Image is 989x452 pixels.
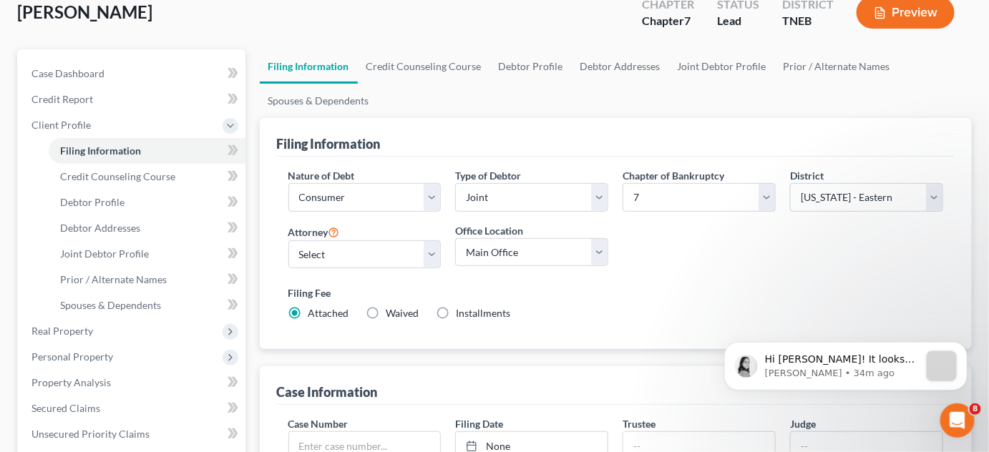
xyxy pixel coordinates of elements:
span: 8 [970,403,981,415]
label: Office Location [455,223,523,238]
button: Expand window [224,6,251,33]
label: Filing Fee [288,285,944,300]
span: Debtor Addresses [60,222,140,234]
span: Secured Claims [31,402,100,414]
label: Type of Debtor [455,168,521,183]
a: Filing Information [260,49,358,84]
span: Installments [457,307,511,319]
label: Attorney [288,223,340,240]
span: Credit Counseling Course [60,170,175,182]
span: 7 [684,14,691,27]
label: Filing Date [455,416,503,431]
label: Nature of Debt [288,168,355,183]
span: Case Dashboard [31,67,104,79]
div: TNEB [782,13,834,29]
a: Debtor Profile [49,190,245,215]
span: Waived [386,307,419,319]
span: disappointed reaction [87,304,125,333]
a: Spouses & Dependents [260,84,378,118]
a: Filing Information [49,138,245,164]
a: Case Dashboard [20,61,245,87]
span: Attached [308,307,349,319]
label: Case Number [288,416,349,431]
label: Chapter of Bankruptcy [623,168,724,183]
a: Credit Report [20,87,245,112]
span: Filing Information [60,144,141,157]
span: Unsecured Priority Claims [31,428,150,440]
a: Property Analysis [20,370,245,395]
iframe: Intercom notifications message [703,313,989,413]
a: Prior / Alternate Names [49,267,245,293]
a: Debtor Profile [490,49,572,84]
div: Case Information [277,383,378,401]
iframe: Intercom live chat [940,403,975,438]
a: Debtor Addresses [49,215,245,241]
span: Spouses & Dependents [60,299,161,311]
span: smiley reaction [162,304,199,333]
span: Personal Property [31,350,113,363]
div: Lead [717,13,759,29]
span: neutral face reaction [125,304,162,333]
span: [PERSON_NAME] [17,1,152,22]
label: District [790,168,824,183]
div: Filing Information [277,135,381,152]
span: 😐 [132,304,153,333]
label: Trustee [623,416,656,431]
span: Credit Report [31,93,93,105]
a: Unsecured Priority Claims [20,421,245,447]
span: 😃 [170,304,190,333]
a: Debtor Addresses [572,49,669,84]
button: go back [9,6,36,33]
a: Secured Claims [20,395,245,421]
span: Property Analysis [31,376,111,388]
a: Spouses & Dependents [49,293,245,318]
span: Joint Debtor Profile [60,247,149,260]
span: Real Property [31,325,93,337]
span: Debtor Profile [60,196,125,208]
label: Judge [790,416,816,431]
a: Credit Counseling Course [358,49,490,84]
div: Did this answer your question? [17,290,269,305]
a: Joint Debtor Profile [669,49,775,84]
div: Chapter [642,13,694,29]
a: Joint Debtor Profile [49,241,245,267]
a: Open in help center [86,350,200,362]
a: Credit Counseling Course [49,164,245,190]
span: Client Profile [31,119,91,131]
span: 😞 [95,304,116,333]
span: Prior / Alternate Names [60,273,167,285]
a: Prior / Alternate Names [775,49,899,84]
div: Close [251,6,277,31]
